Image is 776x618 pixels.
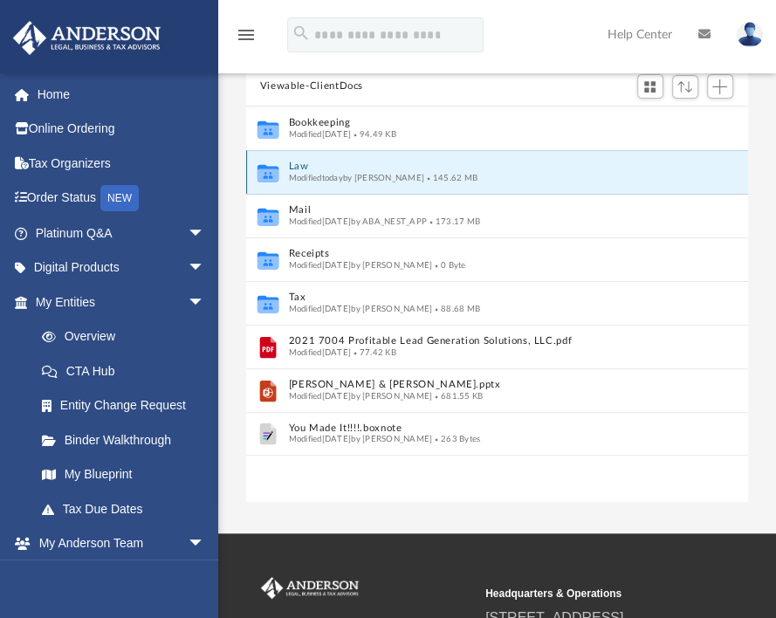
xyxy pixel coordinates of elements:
[288,161,682,172] button: Law
[288,348,351,357] span: Modified [DATE]
[24,457,223,492] a: My Blueprint
[432,305,480,313] span: 88.68 MB
[432,435,480,443] span: 263 Bytes
[188,216,223,251] span: arrow_drop_down
[100,185,139,211] div: NEW
[260,79,363,94] button: Viewable-ClientDocs
[12,181,231,216] a: Order StatusNEW
[288,335,682,347] button: 2021 7004 Profitable Lead Generation Solutions, LLC.pdf
[432,261,465,270] span: 0 Byte
[246,106,748,503] div: grid
[288,392,432,401] span: Modified [DATE] by [PERSON_NAME]
[485,586,701,601] small: Headquarters & Operations
[707,74,733,99] button: Add
[188,251,223,286] span: arrow_drop_down
[288,217,427,226] span: Modified [DATE] by ABA_NEST_APP
[432,392,483,401] span: 681.55 KB
[288,292,682,303] button: Tax
[24,388,231,423] a: Entity Change Request
[288,422,682,434] button: You Made It!!!!.boxnote
[24,319,231,354] a: Overview
[12,216,231,251] a: Platinum Q&Aarrow_drop_down
[24,422,231,457] a: Binder Walkthrough
[637,74,663,99] button: Switch to Grid View
[12,77,231,112] a: Home
[288,379,682,390] button: [PERSON_NAME] & [PERSON_NAME].pptx
[236,24,257,45] i: menu
[288,174,424,182] span: Modified today by [PERSON_NAME]
[188,526,223,562] span: arrow_drop_down
[737,22,763,47] img: User Pic
[24,491,231,526] a: Tax Due Dates
[351,130,396,139] span: 94.49 KB
[12,251,231,285] a: Digital Productsarrow_drop_down
[12,526,223,561] a: My Anderson Teamarrow_drop_down
[258,577,362,600] img: Anderson Advisors Platinum Portal
[12,112,231,147] a: Online Ordering
[288,248,682,259] button: Receipts
[292,24,311,43] i: search
[188,285,223,320] span: arrow_drop_down
[351,348,396,357] span: 77.42 KB
[24,354,231,388] a: CTA Hub
[288,261,432,270] span: Modified [DATE] by [PERSON_NAME]
[8,21,166,55] img: Anderson Advisors Platinum Portal
[672,75,698,99] button: Sort
[288,204,682,216] button: Mail
[288,435,432,443] span: Modified [DATE] by [PERSON_NAME]
[12,285,231,319] a: My Entitiesarrow_drop_down
[288,117,682,128] button: Bookkeeping
[236,33,257,45] a: menu
[427,217,480,226] span: 173.17 MB
[288,305,432,313] span: Modified [DATE] by [PERSON_NAME]
[288,130,351,139] span: Modified [DATE]
[424,174,477,182] span: 145.62 MB
[12,146,231,181] a: Tax Organizers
